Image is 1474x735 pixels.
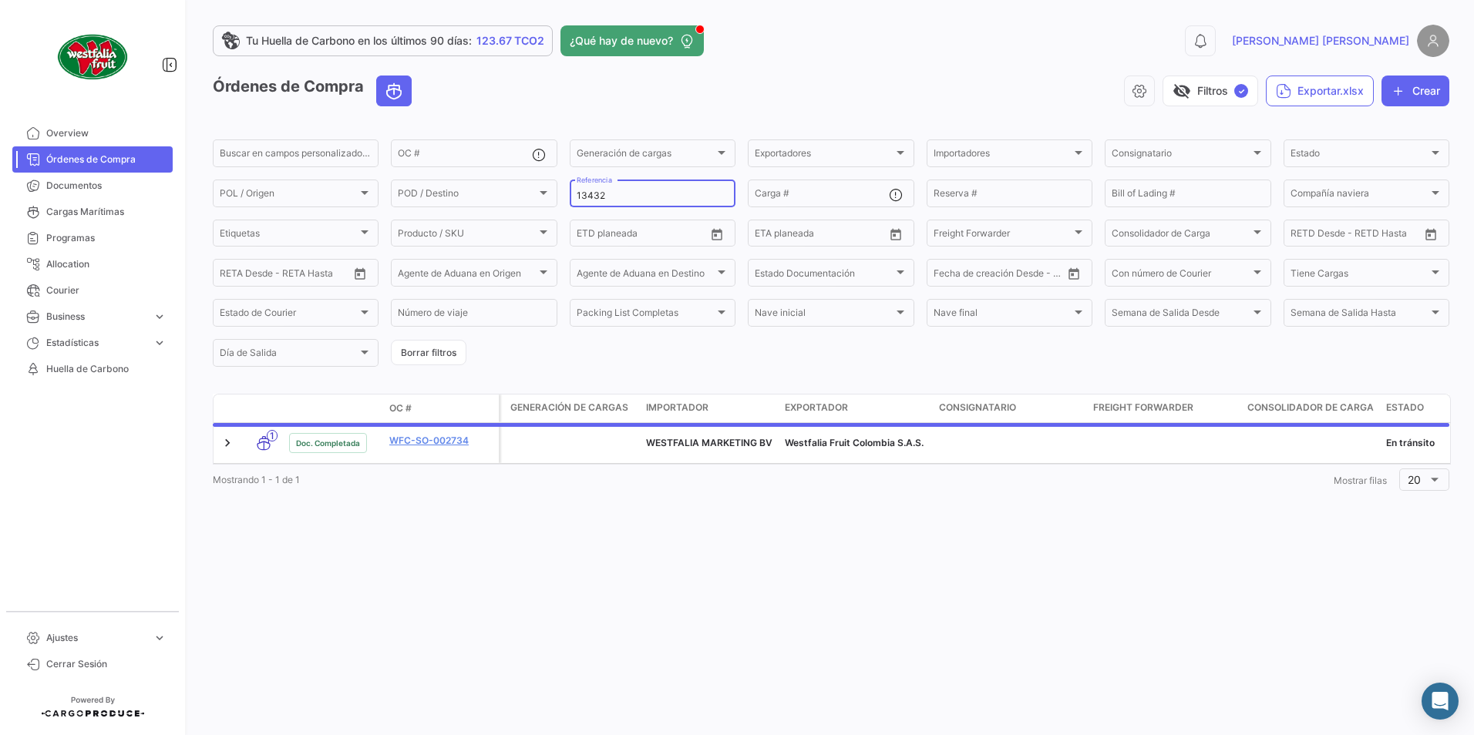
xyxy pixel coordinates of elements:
span: Overview [46,126,167,140]
span: Órdenes de Compra [46,153,167,166]
span: Consignatario [1112,150,1250,161]
span: ¿Qué hay de nuevo? [570,33,673,49]
a: Programas [12,225,173,251]
span: Estadísticas [46,336,146,350]
span: Importador [646,401,708,414]
span: Tu Huella de Carbono en los últimos 90 días: [246,33,472,49]
span: Semana de Salida Hasta [1291,310,1429,321]
span: Nave inicial [755,310,893,321]
datatable-header-cell: Estado Doc. [283,402,383,414]
span: 20 [1408,473,1421,486]
span: Agente de Aduana en Origen [398,270,536,280]
span: Importadores [934,150,1072,161]
span: POL / Origen [220,190,358,201]
datatable-header-cell: OC # [383,395,499,421]
datatable-header-cell: Exportador [779,394,933,422]
img: placeholder-user.png [1417,25,1449,57]
span: Doc. Completada [296,437,360,449]
a: WFC-SO-002734 [389,434,493,448]
span: expand_more [153,336,167,350]
a: Huella de Carbono [12,356,173,382]
span: Programas [46,231,167,245]
span: Documentos [46,179,167,193]
span: Con número de Courier [1112,270,1250,280]
input: Desde [755,230,782,241]
input: Desde [577,230,604,241]
datatable-header-cell: Freight Forwarder [1087,394,1241,422]
a: Documentos [12,173,173,199]
span: OC # [389,401,412,415]
a: Courier [12,277,173,304]
span: [PERSON_NAME] [PERSON_NAME] [1232,33,1409,49]
button: visibility_offFiltros✓ [1163,76,1258,106]
span: Consolidador de Carga [1112,230,1250,241]
span: expand_more [153,310,167,324]
datatable-header-cell: Consignatario [933,394,1087,422]
span: Freight Forwarder [1093,401,1193,414]
a: Overview [12,120,173,146]
span: visibility_off [1173,82,1191,100]
span: WESTFALIA MARKETING BV [646,437,772,448]
a: Tu Huella de Carbono en los últimos 90 días:123.67 TCO2 [213,25,553,56]
input: Hasta [258,270,320,280]
span: Generación de cargas [510,401,628,414]
input: Hasta [1329,230,1391,241]
span: 123.67 TCO2 [476,33,544,49]
span: Estado [1386,401,1424,414]
span: 1 [267,430,278,441]
span: Courier [46,284,167,297]
span: Packing List Completas [577,310,715,321]
span: Allocation [46,257,167,271]
span: Estado de Courier [220,310,358,321]
input: Hasta [615,230,677,241]
a: Expand/Collapse Row [220,435,235,451]
span: Cerrar Sesión [46,657,167,671]
span: Estado [1291,150,1429,161]
span: Agente de Aduana en Destino [577,270,715,280]
span: Día de Salida [220,350,358,361]
input: Desde [220,270,247,280]
input: Desde [934,270,961,280]
span: POD / Destino [398,190,536,201]
h3: Órdenes de Compra [213,76,416,106]
input: Hasta [972,270,1034,280]
input: Hasta [793,230,855,241]
span: Estado Documentación [755,270,893,280]
span: expand_more [153,631,167,645]
span: Cargas Marítimas [46,205,167,219]
button: Open calendar [1062,262,1085,285]
span: Ajustes [46,631,146,645]
span: Exportador [785,401,848,414]
datatable-header-cell: Modo de Transporte [244,402,283,414]
span: Huella de Carbono [46,362,167,376]
datatable-header-cell: Importador [640,394,779,422]
span: Exportadores [755,150,893,161]
span: Westfalia Fruit Colombia S.A.S. [785,437,924,448]
span: Compañía naviera [1291,190,1429,201]
span: Semana de Salida Desde [1112,310,1250,321]
span: Freight Forwarder [934,230,1072,241]
button: Open calendar [705,223,729,246]
span: Consolidador de Carga [1247,401,1374,414]
span: Nave final [934,310,1072,321]
datatable-header-cell: Consolidador de Carga [1241,394,1380,422]
button: Borrar filtros [391,340,466,365]
input: Desde [1291,230,1318,241]
span: Consignatario [939,401,1016,414]
button: ¿Qué hay de nuevo? [560,25,704,56]
button: Open calendar [348,262,372,285]
button: Open calendar [1419,223,1442,246]
button: Exportar.xlsx [1266,76,1374,106]
img: client-50.png [54,18,131,96]
div: Abrir Intercom Messenger [1422,683,1459,720]
span: ✓ [1234,84,1248,98]
span: Business [46,310,146,324]
button: Open calendar [884,223,907,246]
a: Allocation [12,251,173,277]
span: Etiquetas [220,230,358,241]
span: Mostrando 1 - 1 de 1 [213,474,300,485]
datatable-header-cell: Generación de cargas [501,394,640,422]
span: Generación de cargas [577,150,715,161]
button: Ocean [377,76,411,106]
span: Producto / SKU [398,230,536,241]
